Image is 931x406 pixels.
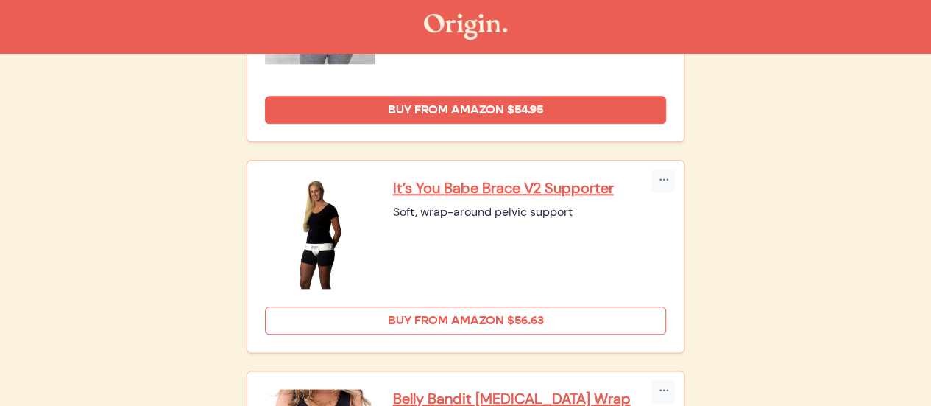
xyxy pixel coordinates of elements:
a: It’s You Babe Brace V2 Supporter [393,178,667,197]
div: Soft, wrap-around pelvic support [393,203,667,221]
a: Buy from Amazon $54.95 [265,96,667,124]
img: It’s You Babe Brace V2 Supporter [265,178,375,289]
img: The Origin Shop [424,14,507,40]
a: Buy from Amazon $56.63 [265,307,667,335]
